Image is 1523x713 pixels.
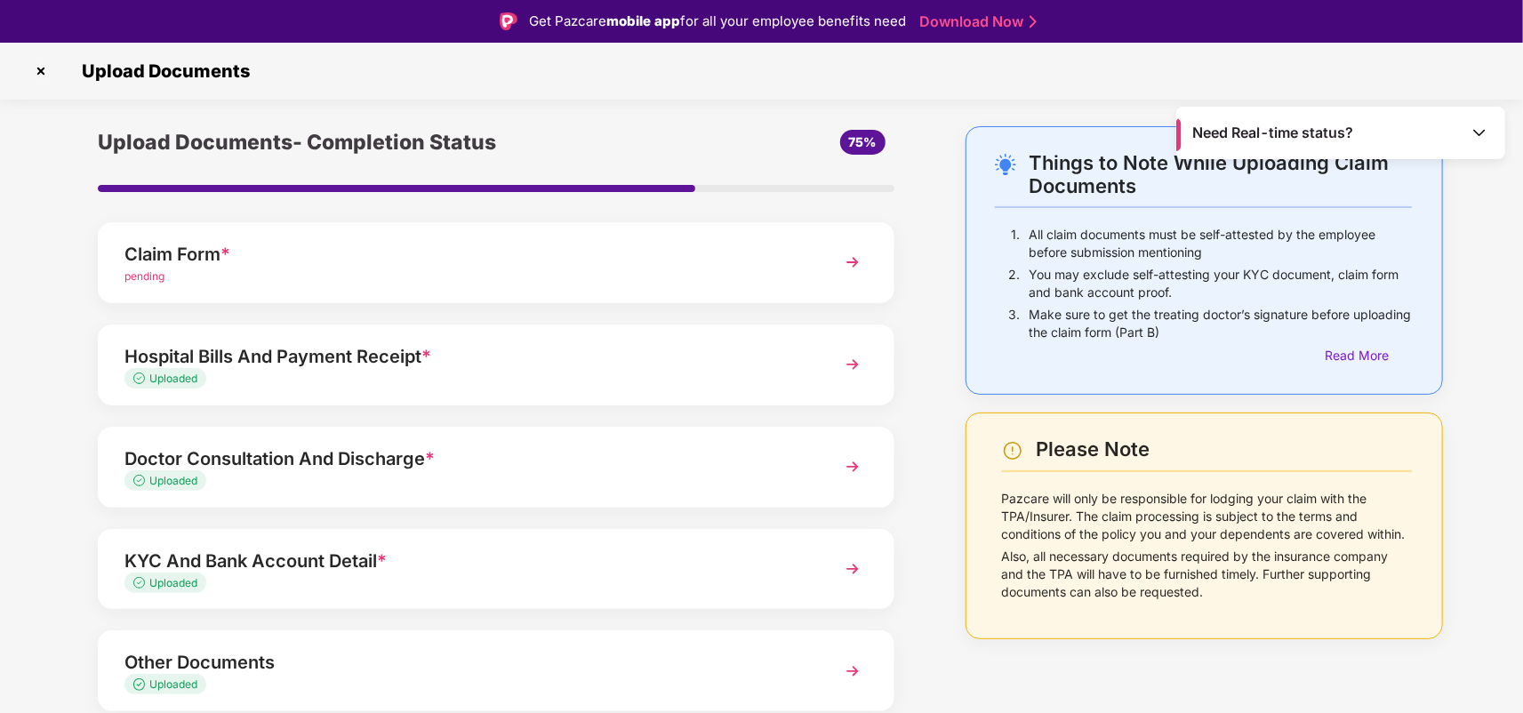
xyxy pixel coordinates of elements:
p: Also, all necessary documents required by the insurance company and the TPA will have to be furni... [1002,548,1412,601]
p: All claim documents must be self-attested by the employee before submission mentioning [1030,226,1412,261]
span: Need Real-time status? [1193,124,1354,142]
img: svg+xml;base64,PHN2ZyB4bWxucz0iaHR0cDovL3d3dy53My5vcmcvMjAwMC9zdmciIHdpZHRoPSIxMy4zMzMiIGhlaWdodD... [133,678,149,690]
p: Pazcare will only be responsible for lodging your claim with the TPA/Insurer. The claim processin... [1002,490,1412,543]
img: svg+xml;base64,PHN2ZyBpZD0iV2FybmluZ18tXzI0eDI0IiBkYXRhLW5hbWU9Ildhcm5pbmcgLSAyNHgyNCIgeG1sbnM9Im... [1002,440,1023,461]
div: Claim Form [124,240,806,268]
img: svg+xml;base64,PHN2ZyBpZD0iQ3Jvc3MtMzJ4MzIiIHhtbG5zPSJodHRwOi8vd3d3LnczLm9yZy8yMDAwL3N2ZyIgd2lkdG... [27,57,55,85]
div: KYC And Bank Account Detail [124,547,806,575]
span: Uploaded [149,474,197,487]
img: svg+xml;base64,PHN2ZyBpZD0iTmV4dCIgeG1sbnM9Imh0dHA6Ly93d3cudzMub3JnLzIwMDAvc3ZnIiB3aWR0aD0iMzYiIG... [837,451,869,483]
div: Please Note [1036,437,1412,461]
div: Get Pazcare for all your employee benefits need [530,11,907,32]
div: Doctor Consultation And Discharge [124,445,806,473]
span: pending [124,269,164,283]
img: Logo [500,12,517,30]
span: Uploaded [149,576,197,589]
span: Uploaded [149,677,197,691]
img: Toggle Icon [1471,124,1488,141]
img: svg+xml;base64,PHN2ZyB4bWxucz0iaHR0cDovL3d3dy53My5vcmcvMjAwMC9zdmciIHdpZHRoPSIxMy4zMzMiIGhlaWdodD... [133,373,149,384]
p: 3. [1009,306,1021,341]
span: Upload Documents [64,60,259,82]
strong: mobile app [607,12,681,29]
img: svg+xml;base64,PHN2ZyB4bWxucz0iaHR0cDovL3d3dy53My5vcmcvMjAwMC9zdmciIHdpZHRoPSIxMy4zMzMiIGhlaWdodD... [133,577,149,589]
p: 1. [1012,226,1021,261]
span: 75% [849,134,877,149]
img: Stroke [1030,12,1037,31]
div: Read More [1325,346,1412,365]
span: Uploaded [149,372,197,385]
img: svg+xml;base64,PHN2ZyBpZD0iTmV4dCIgeG1sbnM9Imh0dHA6Ly93d3cudzMub3JnLzIwMDAvc3ZnIiB3aWR0aD0iMzYiIG... [837,655,869,687]
p: Make sure to get the treating doctor’s signature before uploading the claim form (Part B) [1030,306,1412,341]
img: svg+xml;base64,PHN2ZyBpZD0iTmV4dCIgeG1sbnM9Imh0dHA6Ly93d3cudzMub3JnLzIwMDAvc3ZnIiB3aWR0aD0iMzYiIG... [837,553,869,585]
p: You may exclude self-attesting your KYC document, claim form and bank account proof. [1030,266,1412,301]
div: Other Documents [124,648,806,677]
img: svg+xml;base64,PHN2ZyBpZD0iTmV4dCIgeG1sbnM9Imh0dHA6Ly93d3cudzMub3JnLzIwMDAvc3ZnIiB3aWR0aD0iMzYiIG... [837,246,869,278]
div: Upload Documents- Completion Status [98,126,629,158]
img: svg+xml;base64,PHN2ZyB4bWxucz0iaHR0cDovL3d3dy53My5vcmcvMjAwMC9zdmciIHdpZHRoPSIyNC4wOTMiIGhlaWdodD... [995,154,1016,175]
img: svg+xml;base64,PHN2ZyB4bWxucz0iaHR0cDovL3d3dy53My5vcmcvMjAwMC9zdmciIHdpZHRoPSIxMy4zMzMiIGhlaWdodD... [133,475,149,486]
div: Hospital Bills And Payment Receipt [124,342,806,371]
div: Things to Note While Uploading Claim Documents [1030,151,1412,197]
a: Download Now [920,12,1031,31]
img: svg+xml;base64,PHN2ZyBpZD0iTmV4dCIgeG1sbnM9Imh0dHA6Ly93d3cudzMub3JnLzIwMDAvc3ZnIiB3aWR0aD0iMzYiIG... [837,348,869,381]
p: 2. [1009,266,1021,301]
